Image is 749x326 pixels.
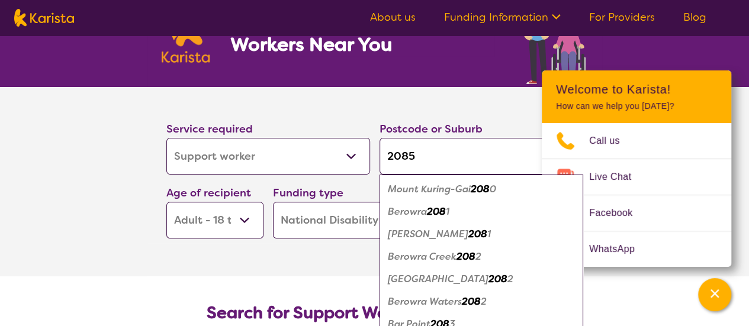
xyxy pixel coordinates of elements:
em: [GEOGRAPHIC_DATA] [388,273,488,285]
a: For Providers [589,10,655,24]
a: Blog [683,10,706,24]
div: Berowra Waters 2082 [385,291,577,313]
em: 2 [475,250,481,263]
ul: Choose channel [542,123,731,267]
em: Berowra Creek [388,250,457,263]
em: 208 [462,295,481,308]
em: Berowra Waters [388,295,462,308]
label: Postcode or Suburb [380,122,483,136]
a: Funding Information [444,10,561,24]
em: 208 [427,205,446,218]
em: 208 [468,228,487,240]
input: Type [380,138,583,175]
div: Cowan 2081 [385,223,577,246]
span: Live Chat [589,168,645,186]
h2: Welcome to Karista! [556,82,717,96]
em: Berowra [388,205,427,218]
em: 2 [507,273,513,285]
span: Facebook [589,204,647,222]
label: Age of recipient [166,186,251,200]
div: Berowra Creek 2082 [385,246,577,268]
label: Funding type [273,186,343,200]
em: 208 [488,273,507,285]
div: Berowra 2081 [385,201,577,223]
em: 2 [481,295,487,308]
em: 0 [490,183,496,195]
label: Service required [166,122,253,136]
p: How can we help you [DATE]? [556,101,717,111]
div: Channel Menu [542,70,731,267]
div: Berowra Heights 2082 [385,268,577,291]
em: 208 [457,250,475,263]
button: Channel Menu [698,278,731,311]
em: Mount Kuring-Gai [388,183,471,195]
img: Karista logo [14,9,74,27]
a: About us [370,10,416,24]
em: [PERSON_NAME] [388,228,468,240]
span: Call us [589,132,634,150]
em: 208 [471,183,490,195]
a: Web link opens in a new tab. [542,231,731,267]
em: 1 [487,228,491,240]
span: WhatsApp [589,240,649,258]
em: 1 [446,205,449,218]
div: Mount Kuring-Gai 2080 [385,178,577,201]
h1: Find NDIS Disability Support Workers Near You [230,9,494,56]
